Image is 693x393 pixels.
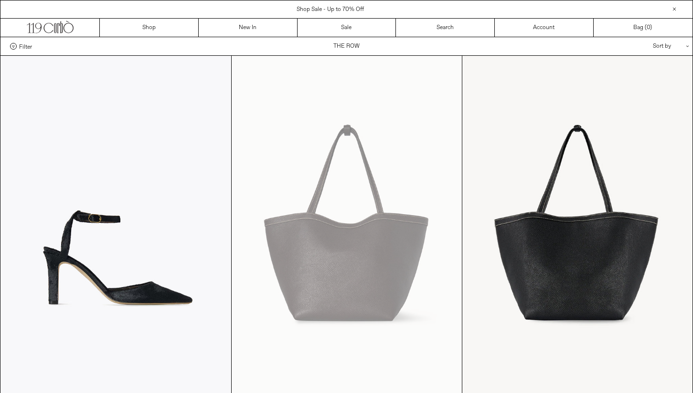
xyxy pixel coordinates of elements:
[199,19,298,37] a: New In
[19,43,32,50] span: Filter
[298,19,396,37] a: Sale
[647,23,652,32] span: )
[597,37,683,55] div: Sort by
[297,6,364,13] a: Shop Sale - Up to 70% Off
[495,19,594,37] a: Account
[647,24,650,31] span: 0
[100,19,199,37] a: Shop
[396,19,495,37] a: Search
[594,19,693,37] a: Bag ()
